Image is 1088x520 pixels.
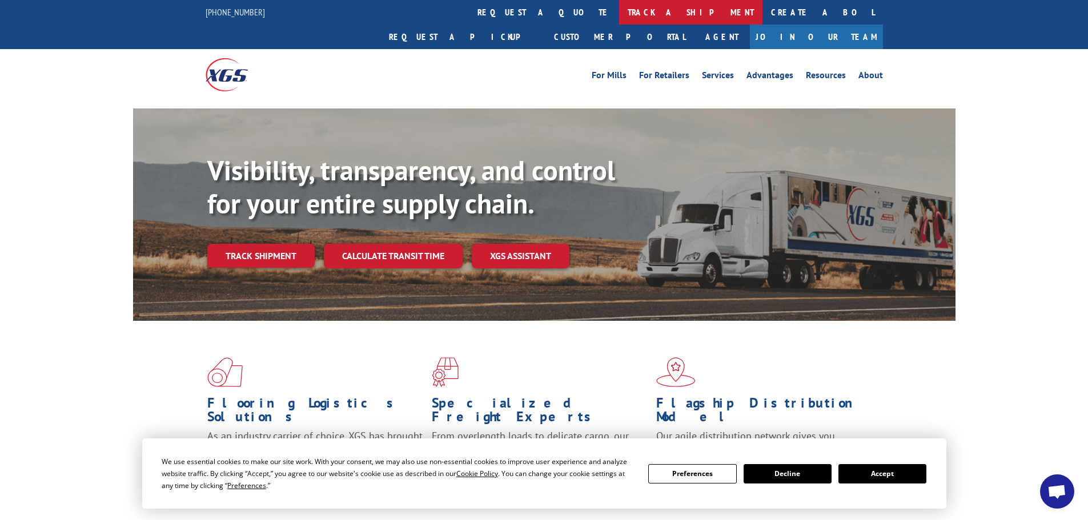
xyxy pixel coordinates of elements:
[380,25,545,49] a: Request a pickup
[592,71,627,83] a: For Mills
[639,71,689,83] a: For Retailers
[207,396,423,429] h1: Flooring Logistics Solutions
[432,357,459,387] img: xgs-icon-focused-on-flooring-red
[227,481,266,490] span: Preferences
[694,25,750,49] a: Agent
[432,396,648,429] h1: Specialized Freight Experts
[207,152,615,221] b: Visibility, transparency, and control for your entire supply chain.
[206,6,265,18] a: [PHONE_NUMBER]
[656,357,696,387] img: xgs-icon-flagship-distribution-model-red
[838,464,926,483] button: Accept
[746,71,793,83] a: Advantages
[648,464,736,483] button: Preferences
[656,396,872,429] h1: Flagship Distribution Model
[456,469,498,478] span: Cookie Policy
[207,244,315,268] a: Track shipment
[858,71,883,83] a: About
[1040,474,1074,509] div: Open chat
[702,71,734,83] a: Services
[432,429,648,480] p: From overlength loads to delicate cargo, our experienced staff knows the best way to move your fr...
[750,25,883,49] a: Join Our Team
[207,357,243,387] img: xgs-icon-total-supply-chain-intelligence-red
[324,244,463,268] a: Calculate transit time
[806,71,846,83] a: Resources
[162,455,635,491] div: We use essential cookies to make our site work. With your consent, we may also use non-essential ...
[744,464,832,483] button: Decline
[545,25,694,49] a: Customer Portal
[472,244,569,268] a: XGS ASSISTANT
[142,438,946,509] div: Cookie Consent Prompt
[656,429,866,456] span: Our agile distribution network gives you nationwide inventory management on demand.
[207,429,423,470] span: As an industry carrier of choice, XGS has brought innovation and dedication to flooring logistics...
